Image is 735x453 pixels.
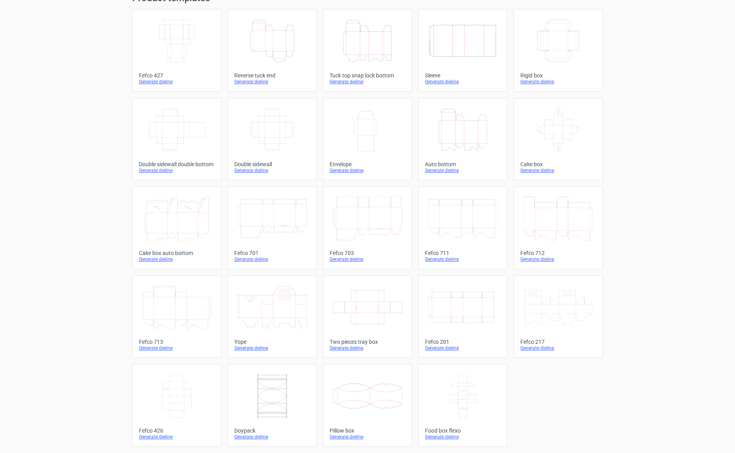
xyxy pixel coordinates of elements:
a: Fefco 201Generate dieline [418,275,507,358]
div: Generate dieline [234,167,310,174]
div: Reverse tuck end [234,72,310,79]
a: Tuck top snap lock bottomGenerate dieline [323,9,412,92]
div: Generate dieline [520,345,596,351]
div: Yope [234,339,310,345]
a: Double sidewall double bottomGenerate dieline [132,98,221,180]
div: Generate dieline [234,256,310,262]
a: Pillow boxGenerate dieline [323,364,412,447]
div: Generate dieline [330,79,405,85]
div: Sleeve [425,72,501,79]
div: Doypack [234,427,310,434]
div: Fefco 426 [139,427,215,434]
div: Fefco 711 [425,250,501,256]
a: YopeGenerate dieline [228,275,317,358]
div: Generate dieline [139,167,215,174]
a: Reverse tuck endGenerate dieline [228,9,317,92]
div: Generate dieline [139,79,215,85]
a: Fefco 427Generate dieline [132,9,221,92]
a: Fefco 712Generate dieline [514,187,603,269]
div: Envelope [330,161,405,167]
a: Fefco 426Generate dieline [132,364,221,447]
a: Two pieces tray boxGenerate dieline [323,275,412,358]
div: Generate dieline [234,79,310,85]
a: Fefco 713Generate dieline [132,275,221,358]
div: Fefco 427 [139,72,215,79]
div: Generate dieline [520,167,596,174]
a: Cake boxGenerate dieline [514,98,603,180]
div: Fefco 217 [520,339,596,345]
a: Fefco 703Generate dieline [323,187,412,269]
div: Fefco 201 [425,339,501,345]
a: Rigid boxGenerate dieline [514,9,603,92]
div: Generate dieline [520,79,596,85]
div: Generate dieline [330,167,405,174]
div: Generate dieline [234,345,310,351]
a: Food box flexoGenerate dieline [418,364,507,447]
div: Generate dieline [234,434,310,440]
div: Two pieces tray box [330,339,405,345]
div: Tuck top snap lock bottom [330,72,405,79]
div: Generate dieline [425,167,501,174]
div: Generate dieline [330,434,405,440]
div: Generate dieline [139,434,215,440]
a: Cake box auto bottomGenerate dieline [132,187,221,269]
div: Food box flexo [425,427,501,434]
a: Auto bottomGenerate dieline [418,98,507,180]
div: Auto bottom [425,161,501,167]
div: Fefco 701 [234,250,310,256]
div: Cake box [520,161,596,167]
div: Fefco 703 [330,250,405,256]
a: Fefco 711Generate dieline [418,187,507,269]
div: Generate dieline [330,345,405,351]
a: DoypackGenerate dieline [228,364,317,447]
div: Double sidewall [234,161,310,167]
div: Rigid box [520,72,596,79]
div: Double sidewall double bottom [139,161,215,167]
a: EnvelopeGenerate dieline [323,98,412,180]
div: Generate dieline [425,434,501,440]
div: Cake box auto bottom [139,250,215,256]
div: Generate dieline [520,256,596,262]
a: SleeveGenerate dieline [418,9,507,92]
div: Generate dieline [425,256,501,262]
a: Fefco 701Generate dieline [228,187,317,269]
div: Generate dieline [139,345,215,351]
div: Generate dieline [330,256,405,262]
div: Fefco 712 [520,250,596,256]
div: Generate dieline [425,79,501,85]
div: Pillow box [330,427,405,434]
a: Double sidewallGenerate dieline [228,98,317,180]
div: Generate dieline [139,256,215,262]
div: Fefco 713 [139,339,215,345]
div: Generate dieline [425,345,501,351]
a: Fefco 217Generate dieline [514,275,603,358]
